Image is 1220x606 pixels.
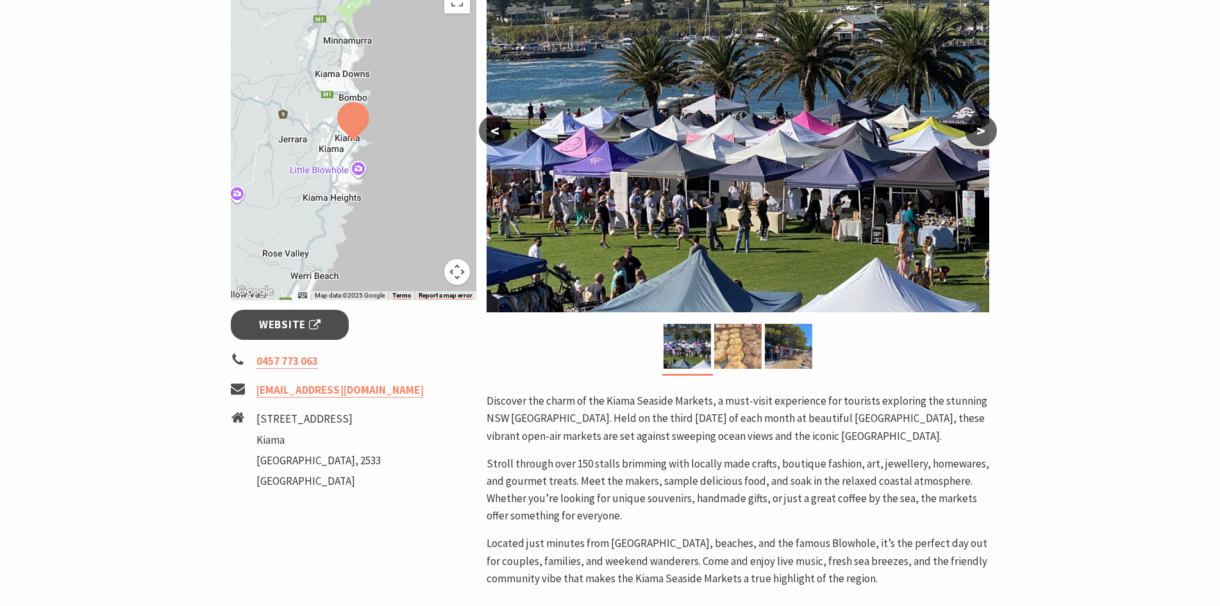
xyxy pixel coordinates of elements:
p: Stroll through over 150 stalls brimming with locally made crafts, boutique fashion, art, jeweller... [487,455,989,525]
li: [GEOGRAPHIC_DATA] [256,473,381,490]
p: Located just minutes from [GEOGRAPHIC_DATA], beaches, and the famous Blowhole, it’s the perfect d... [487,535,989,587]
img: market photo [765,324,812,369]
li: Kiama [256,432,381,449]
img: Market ptoduce [714,324,762,369]
span: Website [259,316,321,333]
p: Discover the charm of the Kiama Seaside Markets, a must-visit experience for tourists exploring t... [487,392,989,445]
span: Map data ©2025 Google [315,292,385,299]
img: Google [234,283,276,300]
button: Keyboard shortcuts [298,291,307,300]
li: [GEOGRAPHIC_DATA], 2533 [256,452,381,469]
a: Website [231,310,349,340]
img: Kiama Seaside Market [664,324,711,369]
a: 0457 773 063 [256,354,318,369]
a: Terms (opens in new tab) [392,292,411,299]
button: < [479,115,511,146]
a: Open this area in Google Maps (opens a new window) [234,283,276,300]
button: > [965,115,997,146]
a: Report a map error [419,292,472,299]
a: [EMAIL_ADDRESS][DOMAIN_NAME] [256,383,424,398]
li: [STREET_ADDRESS] [256,410,381,428]
button: Map camera controls [444,259,470,285]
